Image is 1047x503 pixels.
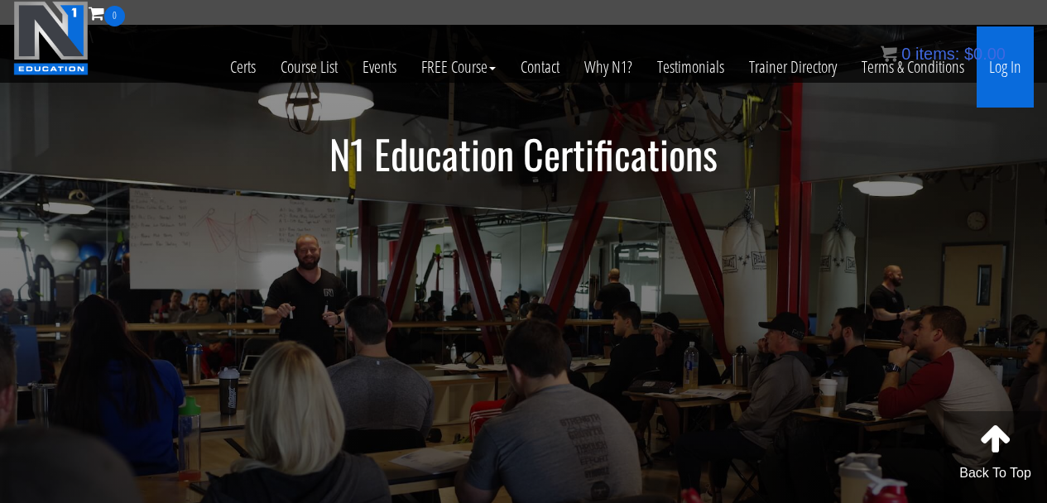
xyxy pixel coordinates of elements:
[645,26,737,108] a: Testimonials
[268,26,350,108] a: Course List
[409,26,508,108] a: FREE Course
[964,45,973,63] span: $
[849,26,977,108] a: Terms & Conditions
[104,6,125,26] span: 0
[40,132,1008,176] h1: N1 Education Certifications
[901,45,910,63] span: 0
[89,2,125,24] a: 0
[964,45,1006,63] bdi: 0.00
[737,26,849,108] a: Trainer Directory
[350,26,409,108] a: Events
[572,26,645,108] a: Why N1?
[13,1,89,75] img: n1-education
[944,463,1047,483] p: Back To Top
[508,26,572,108] a: Contact
[881,45,1006,63] a: 0 items: $0.00
[915,45,959,63] span: items:
[881,46,897,62] img: icon11.png
[977,26,1034,108] a: Log In
[218,26,268,108] a: Certs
